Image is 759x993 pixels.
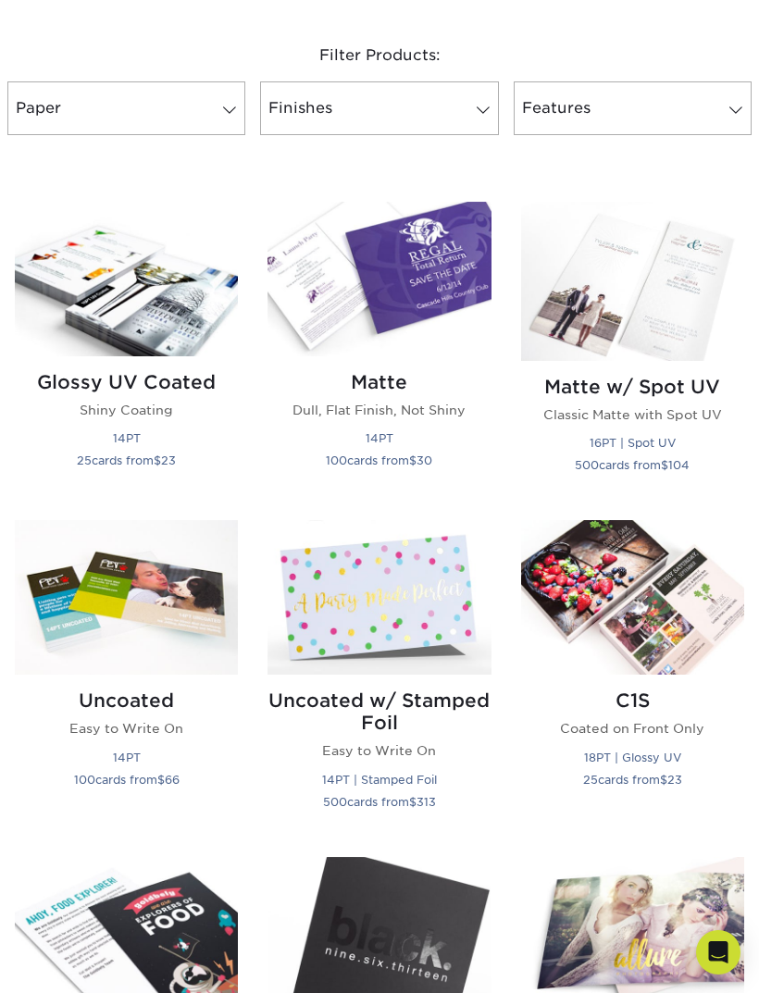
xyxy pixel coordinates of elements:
[696,930,740,974] div: Open Intercom Messenger
[15,202,238,499] a: Glossy UV Coated Postcards Glossy UV Coated Shiny Coating 14PT 25cards from$23
[661,458,668,472] span: $
[583,773,598,787] span: 25
[417,795,436,809] span: 313
[15,719,238,738] p: Easy to Write On
[521,719,744,738] p: Coated on Front Only
[521,520,744,834] a: C1S Postcards C1S Coated on Front Only 18PT | Glossy UV 25cards from$23
[667,773,682,787] span: 23
[113,751,141,764] small: 14PT
[74,773,180,787] small: cards from
[77,453,176,467] small: cards from
[15,520,238,675] img: Uncoated Postcards
[521,520,744,675] img: C1S Postcards
[268,202,491,499] a: Matte Postcards Matte Dull, Flat Finish, Not Shiny 14PT 100cards from$30
[575,458,599,472] span: 500
[575,458,690,472] small: cards from
[660,773,667,787] span: $
[521,405,744,424] p: Classic Matte with Spot UV
[154,453,161,467] span: $
[268,520,491,834] a: Uncoated w/ Stamped Foil Postcards Uncoated w/ Stamped Foil Easy to Write On 14PT | Stamped Foil ...
[583,773,682,787] small: cards from
[15,371,238,393] h2: Glossy UV Coated
[584,751,681,764] small: 18PT | Glossy UV
[590,436,676,450] small: 16PT | Spot UV
[15,202,238,356] img: Glossy UV Coated Postcards
[157,773,165,787] span: $
[322,773,437,787] small: 14PT | Stamped Foil
[514,81,752,135] a: Features
[268,741,491,760] p: Easy to Write On
[668,458,690,472] span: 104
[521,202,744,499] a: Matte w/ Spot UV Postcards Matte w/ Spot UV Classic Matte with Spot UV 16PT | Spot UV 500cards fr...
[268,202,491,356] img: Matte Postcards
[409,795,417,809] span: $
[323,795,436,809] small: cards from
[15,689,238,712] h2: Uncoated
[409,453,417,467] span: $
[74,773,95,787] span: 100
[161,453,176,467] span: 23
[7,81,245,135] a: Paper
[323,795,347,809] span: 500
[260,81,498,135] a: Finishes
[521,376,744,398] h2: Matte w/ Spot UV
[326,453,432,467] small: cards from
[521,689,744,712] h2: C1S
[165,773,180,787] span: 66
[268,520,491,675] img: Uncoated w/ Stamped Foil Postcards
[77,453,92,467] span: 25
[268,401,491,419] p: Dull, Flat Finish, Not Shiny
[366,431,393,445] small: 14PT
[15,401,238,419] p: Shiny Coating
[268,689,491,734] h2: Uncoated w/ Stamped Foil
[113,431,141,445] small: 14PT
[268,371,491,393] h2: Matte
[15,520,238,834] a: Uncoated Postcards Uncoated Easy to Write On 14PT 100cards from$66
[417,453,432,467] span: 30
[326,453,347,467] span: 100
[521,202,744,361] img: Matte w/ Spot UV Postcards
